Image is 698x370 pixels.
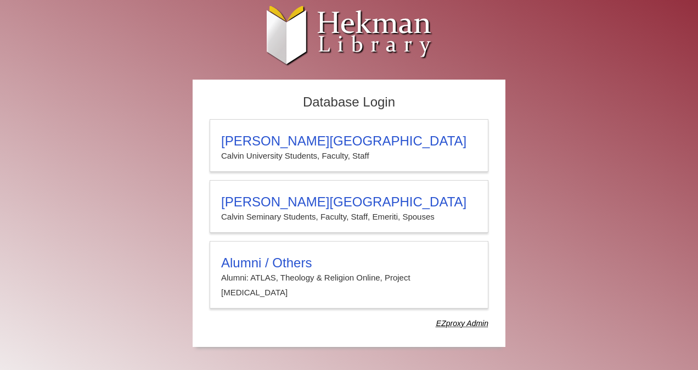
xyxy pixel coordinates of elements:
[436,319,488,328] dfn: Use Alumni login
[221,271,477,300] p: Alumni: ATLAS, Theology & Religion Online, Project [MEDICAL_DATA]
[210,119,488,172] a: [PERSON_NAME][GEOGRAPHIC_DATA]Calvin University Students, Faculty, Staff
[221,210,477,224] p: Calvin Seminary Students, Faculty, Staff, Emeriti, Spouses
[210,180,488,233] a: [PERSON_NAME][GEOGRAPHIC_DATA]Calvin Seminary Students, Faculty, Staff, Emeriti, Spouses
[221,255,477,300] summary: Alumni / OthersAlumni: ATLAS, Theology & Religion Online, Project [MEDICAL_DATA]
[221,149,477,163] p: Calvin University Students, Faculty, Staff
[221,255,477,271] h3: Alumni / Others
[221,194,477,210] h3: [PERSON_NAME][GEOGRAPHIC_DATA]
[204,91,494,114] h2: Database Login
[221,133,477,149] h3: [PERSON_NAME][GEOGRAPHIC_DATA]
